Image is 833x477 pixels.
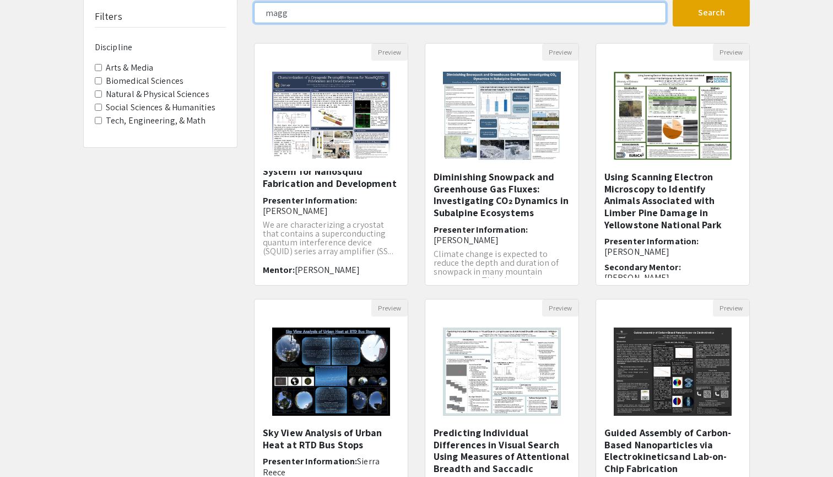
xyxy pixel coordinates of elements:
div: Open Presentation <p><strong>Characterization of a Cryogenic Preamplifier System for Nanosquid Fa... [254,43,408,286]
h6: Presenter Information: [263,195,399,216]
img: <p class="ql-align-center"><span style="background-color: transparent; color: rgb(0, 0, 0);">Pred... [432,317,571,427]
h5: Diminishing Snowpack and Greenhouse Gas Fluxes: Investigating CO₂ Dynamics in Subalpine Ecosystems [434,171,570,218]
label: Tech, Engineering, & Math [106,114,206,127]
span: [PERSON_NAME] [604,246,669,258]
h6: Presenter Information: [263,456,399,477]
img: <p>Sky View Analysis of Urban Heat at RTD Bus Stops</p><p><br></p> [261,317,401,427]
button: Preview [713,44,749,61]
button: Preview [542,44,578,61]
span: Mentor: [263,264,295,276]
button: Preview [713,299,749,317]
h5: Filters [95,10,122,23]
img: <p><strong>Characterization of a Cryogenic Preamplifier System for Nanosquid Fabrication and Deve... [261,61,401,171]
div: Open Presentation <p>Diminishing Snowpack and Greenhouse Gas Fluxes: Investigating CO₂ Dynamics i... [425,43,579,286]
label: Social Sciences & Humanities [106,101,215,114]
label: Arts & Media [106,61,153,74]
span: [PERSON_NAME] [434,234,499,246]
p: We are characterizing a cryostat that contains a superconducting quantum interference device (SQU... [263,221,399,256]
label: Biomedical Sciences [106,74,183,88]
h5: Guided Assembly of Carbon-Based Nanoparticles via Electrokineticsand Lab-on-Chip Fabrication [604,427,741,474]
h6: Presenter Information: [434,224,570,245]
span: Secondary Mentor: [604,261,681,273]
h5: Using Scanning Electron Microscopy to Identify Animals Associated with Limber Pine Damage in Yell... [604,171,741,231]
h6: Presenter Information: [604,236,741,257]
img: <p>Diminishing Snowpack and Greenhouse Gas Fluxes: Investigating CO₂ Dynamics in Subalpine Ecosys... [432,61,571,171]
span: [PERSON_NAME] [295,264,360,276]
input: Search Keyword(s) Or Author(s) [254,2,666,23]
label: Natural & Physical Sciences [106,88,209,101]
button: Preview [542,299,578,317]
button: Preview [371,299,408,317]
span: [PERSON_NAME] [263,205,328,217]
button: Preview [371,44,408,61]
h5: Characterization of a Cryogenic Preamplifier System for Nanosquid Fabrication and Development [263,142,399,189]
h6: Discipline [95,42,226,52]
p: Climate change is expected to reduce the depth and duration of snowpack in many mountain ecosyste... [434,250,570,294]
p: [PERSON_NAME] [604,272,741,283]
iframe: Chat [8,427,47,469]
img: <p>Using Scanning Electron Microscopy to Identify Animals Associated </p><p>with Limber Pine Dama... [603,61,742,171]
div: Open Presentation <p>Using Scanning Electron Microscopy to Identify Animals Associated </p><p>wit... [596,43,750,286]
img: <p>Guided Assembly of Carbon-Based Nanoparticles via Electrokinetics</p><p>and Lab-on-Chip Fabric... [603,317,742,427]
h5: Sky View Analysis of Urban Heat at RTD Bus Stops [263,427,399,451]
